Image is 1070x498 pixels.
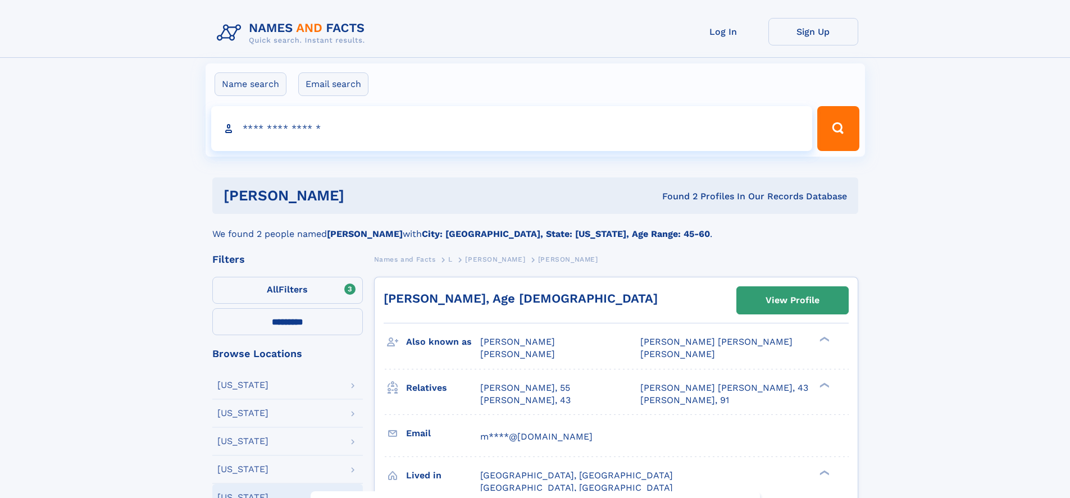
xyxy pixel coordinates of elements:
[640,349,715,359] span: [PERSON_NAME]
[217,409,268,418] div: [US_STATE]
[406,378,480,398] h3: Relatives
[480,349,555,359] span: [PERSON_NAME]
[448,255,453,263] span: L
[480,394,571,406] a: [PERSON_NAME], 43
[327,229,403,239] b: [PERSON_NAME]
[640,336,793,347] span: [PERSON_NAME] [PERSON_NAME]
[267,284,279,295] span: All
[480,382,570,394] a: [PERSON_NAME], 55
[737,287,848,314] a: View Profile
[640,382,808,394] a: [PERSON_NAME] [PERSON_NAME], 43
[817,469,830,476] div: ❯
[448,252,453,266] a: L
[422,229,710,239] b: City: [GEOGRAPHIC_DATA], State: [US_STATE], Age Range: 45-60
[679,18,768,45] a: Log In
[212,277,363,304] label: Filters
[480,482,673,493] span: [GEOGRAPHIC_DATA], [GEOGRAPHIC_DATA]
[298,72,368,96] label: Email search
[224,189,503,203] h1: [PERSON_NAME]
[406,332,480,351] h3: Also known as
[817,336,830,343] div: ❯
[215,72,286,96] label: Name search
[503,190,847,203] div: Found 2 Profiles In Our Records Database
[817,381,830,389] div: ❯
[217,465,268,474] div: [US_STATE]
[217,437,268,446] div: [US_STATE]
[406,466,480,485] h3: Lived in
[766,287,819,313] div: View Profile
[480,470,673,481] span: [GEOGRAPHIC_DATA], [GEOGRAPHIC_DATA]
[817,106,859,151] button: Search Button
[212,214,858,241] div: We found 2 people named with .
[480,336,555,347] span: [PERSON_NAME]
[640,394,729,406] a: [PERSON_NAME], 91
[212,18,374,48] img: Logo Names and Facts
[374,252,436,266] a: Names and Facts
[212,349,363,359] div: Browse Locations
[211,106,813,151] input: search input
[465,255,525,263] span: [PERSON_NAME]
[538,255,598,263] span: [PERSON_NAME]
[217,381,268,390] div: [US_STATE]
[212,254,363,264] div: Filters
[406,424,480,443] h3: Email
[465,252,525,266] a: [PERSON_NAME]
[384,291,658,305] a: [PERSON_NAME], Age [DEMOGRAPHIC_DATA]
[768,18,858,45] a: Sign Up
